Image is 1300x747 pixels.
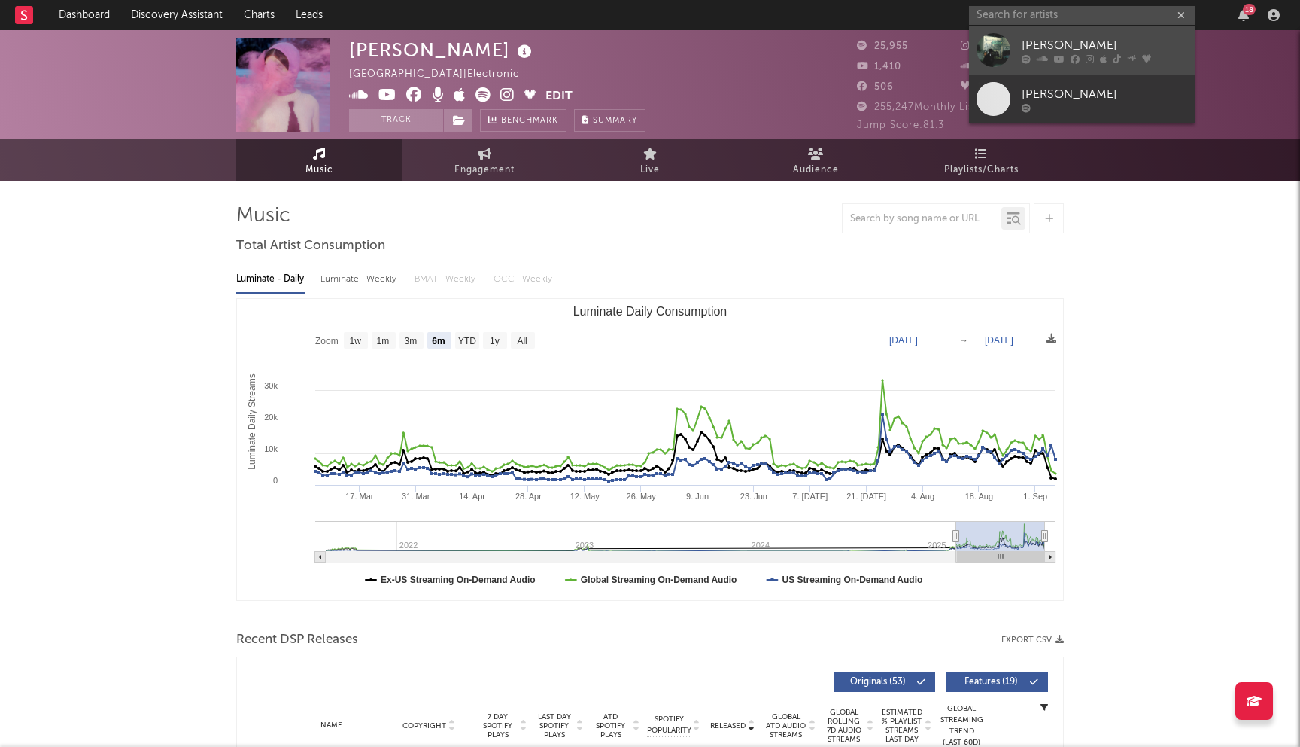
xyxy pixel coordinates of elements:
[1243,4,1256,15] div: 18
[432,336,445,346] text: 6m
[236,237,385,255] span: Total Artist Consumption
[282,720,381,731] div: Name
[857,41,908,51] span: 25,955
[1023,492,1047,501] text: 1. Sep
[857,62,901,72] span: 1,410
[686,492,709,501] text: 9. Jun
[573,305,727,318] text: Luminate Daily Consumption
[264,444,278,453] text: 10k
[961,62,995,72] span: 313
[959,335,968,346] text: →
[857,102,1006,112] span: 255,247 Monthly Listeners
[402,492,430,501] text: 31. Mar
[965,492,993,501] text: 18. Aug
[1001,636,1064,645] button: Export CSV
[782,575,922,585] text: US Streaming On-Demand Audio
[490,336,500,346] text: 1y
[515,492,542,501] text: 28. Apr
[236,267,305,292] div: Luminate - Daily
[846,492,886,501] text: 21. [DATE]
[349,66,536,84] div: [GEOGRAPHIC_DATA] | Electronic
[478,712,518,739] span: 7 Day Spotify Plays
[377,336,390,346] text: 1m
[480,109,566,132] a: Benchmark
[305,161,333,179] span: Music
[881,708,922,744] span: Estimated % Playlist Streams Last Day
[236,631,358,649] span: Recent DSP Releases
[545,87,573,106] button: Edit
[402,139,567,181] a: Engagement
[574,109,645,132] button: Summary
[237,299,1063,600] svg: Luminate Daily Consumption
[1022,85,1187,103] div: [PERSON_NAME]
[264,413,278,422] text: 20k
[898,139,1064,181] a: Playlists/Charts
[911,492,934,501] text: 4. Aug
[793,161,839,179] span: Audience
[247,373,257,469] text: Luminate Daily Streams
[349,38,536,63] div: [PERSON_NAME]
[264,381,278,390] text: 30k
[969,6,1195,25] input: Search for artists
[517,336,527,346] text: All
[459,492,485,501] text: 14. Apr
[857,120,944,130] span: Jump Score: 81.3
[458,336,476,346] text: YTD
[946,672,1048,692] button: Features(19)
[823,708,864,744] span: Global Rolling 7D Audio Streams
[1238,9,1249,21] button: 18
[454,161,515,179] span: Engagement
[402,721,446,730] span: Copyright
[591,712,630,739] span: ATD Spotify Plays
[740,492,767,501] text: 23. Jun
[647,714,691,736] span: Spotify Popularity
[640,161,660,179] span: Live
[944,161,1019,179] span: Playlists/Charts
[843,213,1001,225] input: Search by song name or URL
[969,75,1195,123] a: [PERSON_NAME]
[534,712,574,739] span: Last Day Spotify Plays
[956,678,1025,687] span: Features ( 19 )
[405,336,418,346] text: 3m
[857,82,894,92] span: 506
[1022,36,1187,54] div: [PERSON_NAME]
[350,336,362,346] text: 1w
[985,335,1013,346] text: [DATE]
[236,139,402,181] a: Music
[501,112,558,130] span: Benchmark
[733,139,898,181] a: Audience
[969,26,1195,75] a: [PERSON_NAME]
[581,575,737,585] text: Global Streaming On-Demand Audio
[273,476,278,485] text: 0
[320,267,399,292] div: Luminate - Weekly
[889,335,918,346] text: [DATE]
[345,492,374,501] text: 17. Mar
[349,109,443,132] button: Track
[567,139,733,181] a: Live
[961,82,996,92] span: 106
[315,336,339,346] text: Zoom
[593,117,637,125] span: Summary
[570,492,600,501] text: 12. May
[627,492,657,501] text: 26. May
[834,672,935,692] button: Originals(53)
[843,678,913,687] span: Originals ( 53 )
[961,41,1011,51] span: 22,412
[765,712,806,739] span: Global ATD Audio Streams
[710,721,746,730] span: Released
[792,492,828,501] text: 7. [DATE]
[381,575,536,585] text: Ex-US Streaming On-Demand Audio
